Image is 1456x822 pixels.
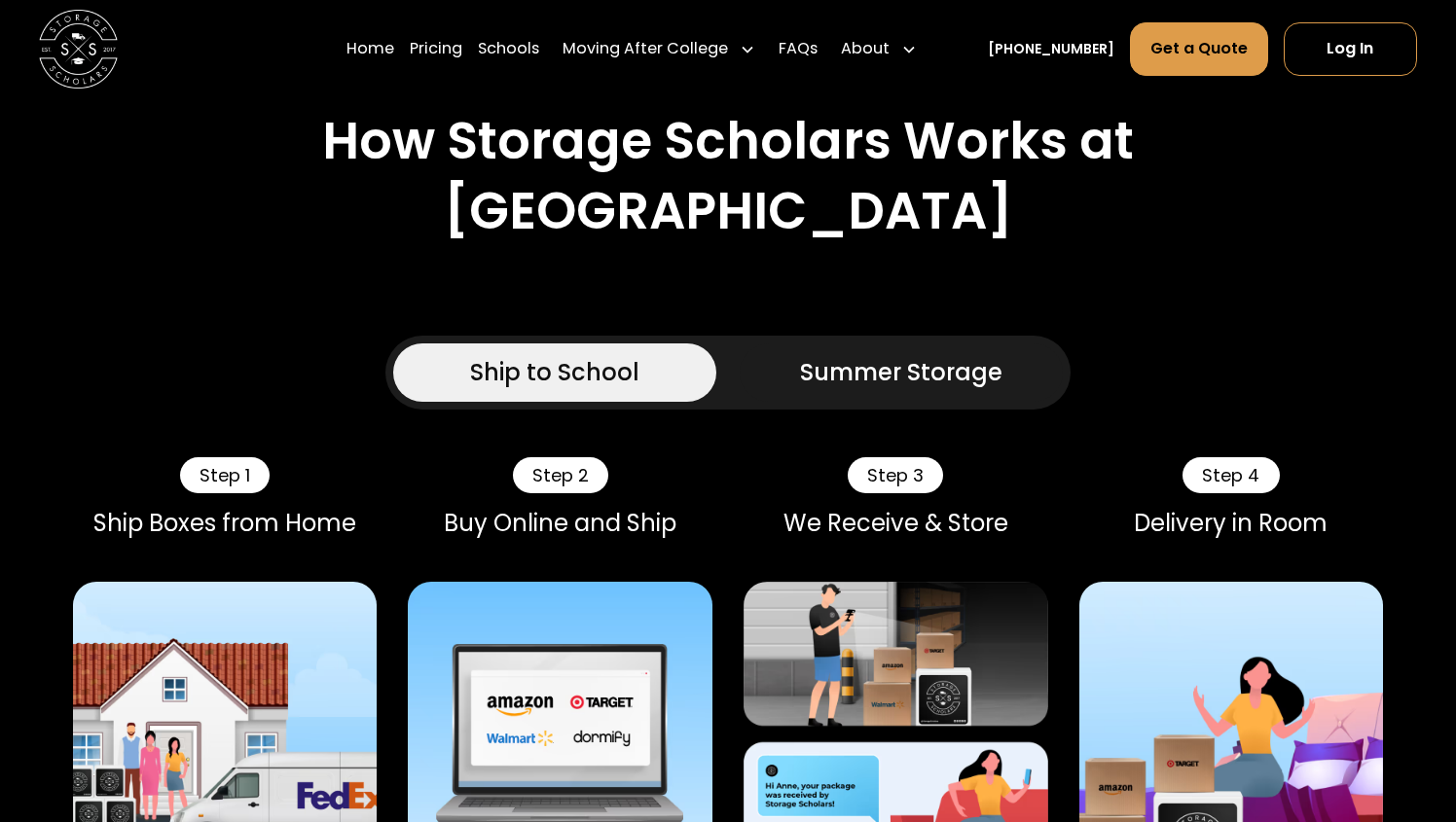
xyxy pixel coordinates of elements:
div: About [833,21,925,76]
h2: [GEOGRAPHIC_DATA] [444,181,1013,242]
div: Moving After College [563,37,728,60]
div: Ship to School [470,355,639,390]
a: Home [346,21,394,76]
div: Summer Storage [800,355,1002,390]
div: Step 2 [513,457,608,494]
a: home [39,10,117,88]
a: Get a Quote [1130,22,1268,75]
div: We Receive & Store [744,510,1048,538]
div: Delivery in Room [1079,510,1384,538]
div: Moving After College [555,21,763,76]
div: About [841,37,890,60]
h2: How Storage Scholars Works at [322,111,1134,172]
a: Log In [1284,22,1417,75]
a: [PHONE_NUMBER] [988,39,1114,59]
a: Pricing [410,21,462,76]
a: Schools [478,21,539,76]
img: Storage Scholars main logo [39,10,117,88]
div: Ship Boxes from Home [73,510,377,538]
a: FAQs [779,21,818,76]
div: Step 3 [848,457,943,494]
div: Step 4 [1183,457,1279,494]
div: Buy Online and Ship [408,510,712,538]
div: Step 1 [180,457,270,494]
